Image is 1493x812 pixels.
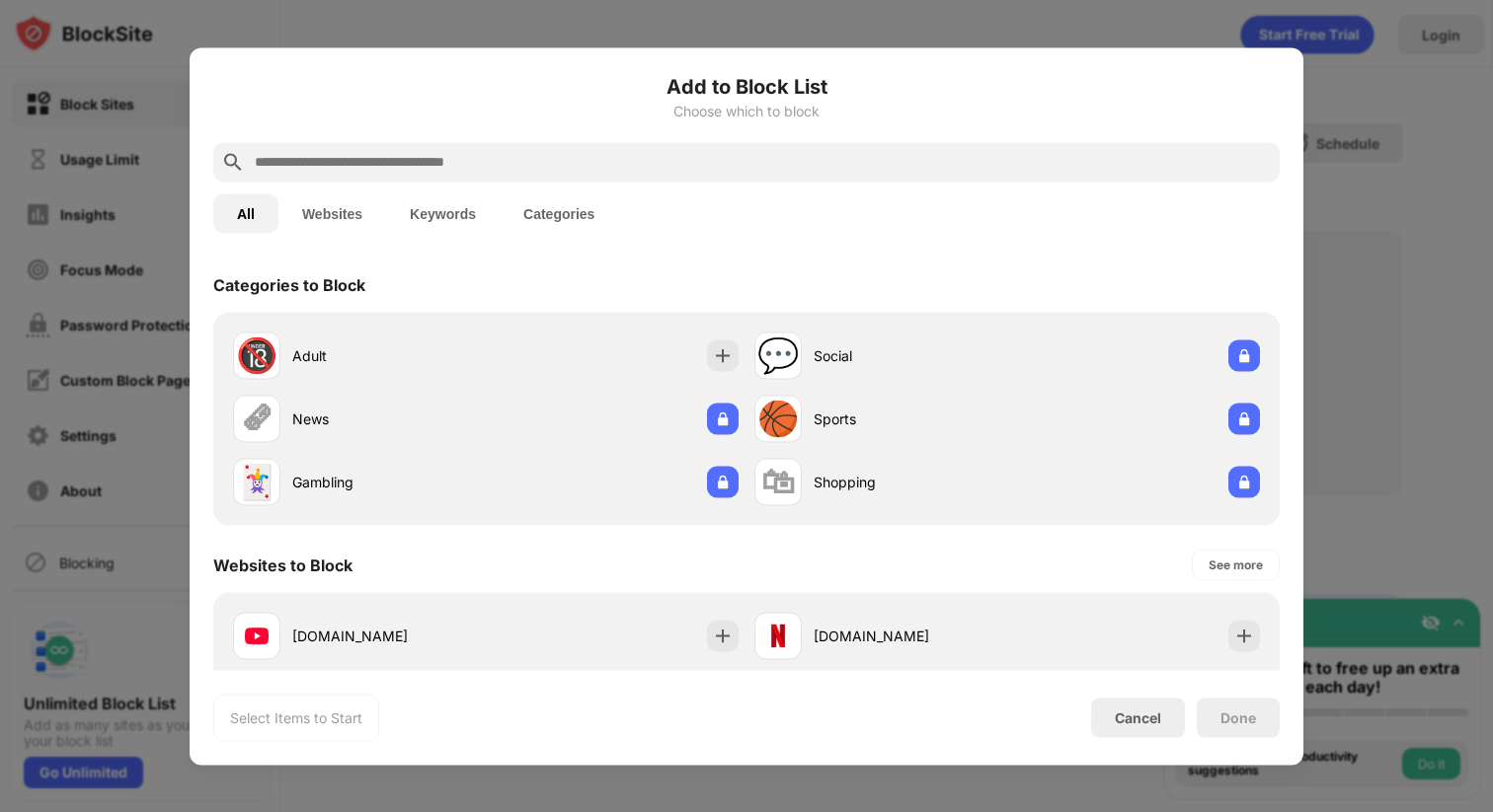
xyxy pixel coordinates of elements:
[240,399,274,439] div: 🗞
[761,462,795,502] div: 🛍
[213,103,1280,118] div: Choose which to block
[814,408,1007,429] div: Sports
[230,707,362,727] div: Select Items to Start
[500,193,618,233] button: Categories
[292,626,486,646] div: [DOMAIN_NAME]
[221,150,245,174] img: search.svg
[1220,709,1256,725] div: Done
[245,624,269,647] img: favicons
[213,274,365,294] div: Categories to Block
[213,193,278,233] button: All
[814,345,1007,366] div: Social
[814,626,1007,646] div: [DOMAIN_NAME]
[292,472,486,492] div: Gambling
[213,71,1280,101] h6: Add to Block List
[292,408,486,429] div: News
[766,624,790,647] img: favicons
[757,335,799,376] div: 💬
[1209,554,1263,574] div: See more
[1115,709,1161,726] div: Cancel
[278,193,386,233] button: Websites
[213,554,353,574] div: Websites to Block
[757,399,799,439] div: 🏀
[236,335,277,376] div: 🔞
[814,472,1007,492] div: Shopping
[292,345,486,366] div: Adult
[236,462,277,502] div: 🃏
[386,193,500,233] button: Keywords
